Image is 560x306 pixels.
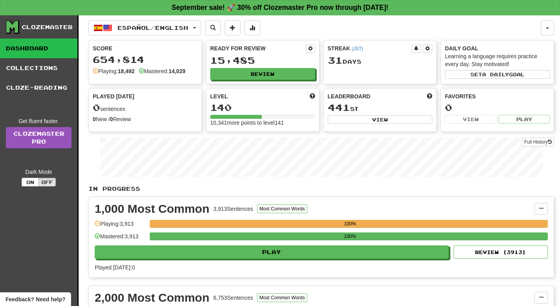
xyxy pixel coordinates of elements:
span: 31 [328,55,343,66]
div: 10,341 more points to level 141 [210,119,315,127]
button: Search sentences [205,20,221,35]
button: Off [39,178,56,186]
strong: 0 [93,116,96,122]
button: Seta dailygoal [445,70,550,79]
strong: September sale! 🚀 30% off Clozemaster Pro now through [DATE]! [172,4,389,11]
strong: 0 [110,116,113,122]
button: Add sentence to collection [225,20,241,35]
span: Español / English [118,24,188,31]
span: Level [210,92,228,100]
span: 441 [328,102,350,113]
span: Leaderboard [328,92,371,100]
div: Streak [328,44,412,52]
div: Playing: [93,67,135,75]
span: Open feedback widget [6,295,65,303]
span: Played [DATE] [93,92,134,100]
div: 0 [445,103,550,112]
div: 654,814 [93,55,198,65]
div: Day s [328,55,433,66]
div: st [328,103,433,113]
div: Favorites [445,92,550,100]
div: Ready for Review [210,44,306,52]
div: Clozemaster [22,23,73,31]
div: Playing: 3,913 [95,220,146,233]
button: View [445,115,496,124]
button: Most Common Words [257,293,307,302]
span: 0 [93,102,100,113]
div: 3,913 Sentences [213,205,253,213]
button: More stats [244,20,260,35]
button: Play [95,245,449,259]
div: Score [93,44,198,52]
span: a daily [482,72,509,77]
div: 2,000 Most Common [95,292,209,304]
button: On [22,178,39,186]
button: Español/English [88,20,201,35]
button: View [328,115,433,124]
div: 15,485 [210,55,315,65]
strong: 18,492 [118,68,135,74]
span: Played [DATE]: 0 [95,264,135,271]
div: Learning a language requires practice every day. Stay motivated! [445,52,550,68]
div: Get fluent faster. [6,117,72,125]
a: (JST) [352,46,363,52]
div: 100% [152,232,548,240]
button: Play [498,115,550,124]
div: sentences [93,103,198,113]
div: 1,000 Most Common [95,203,209,215]
div: Dark Mode [6,168,72,176]
strong: 14,029 [169,68,185,74]
div: 6,753 Sentences [213,294,253,302]
button: Review [210,68,315,80]
button: Review (3913) [454,245,548,259]
div: 140 [210,103,315,112]
p: In Progress [88,185,554,193]
div: Mastered: 3,913 [95,232,146,245]
div: Mastered: [139,67,185,75]
span: This week in points, UTC [427,92,432,100]
button: Most Common Words [257,205,307,213]
div: 100% [152,220,548,228]
span: Score more points to level up [310,92,315,100]
div: Daily Goal [445,44,550,52]
button: Full History [522,138,554,146]
div: New / Review [93,115,198,123]
a: ClozemasterPro [6,127,72,148]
